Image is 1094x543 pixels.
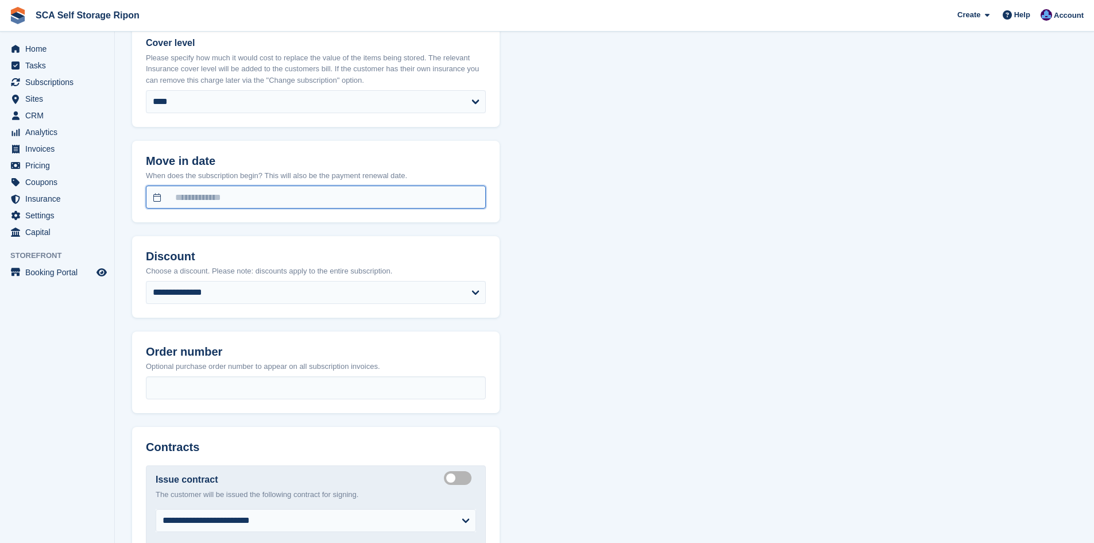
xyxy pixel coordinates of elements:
a: menu [6,107,109,124]
a: menu [6,264,109,280]
a: menu [6,41,109,57]
span: CRM [25,107,94,124]
span: Sites [25,91,94,107]
h2: Contracts [146,441,486,454]
span: Insurance [25,191,94,207]
span: Tasks [25,57,94,74]
label: Issue contract [156,473,218,487]
label: Cover level [146,36,486,50]
a: menu [6,141,109,157]
span: Help [1014,9,1030,21]
span: Invoices [25,141,94,157]
span: Pricing [25,157,94,174]
span: Analytics [25,124,94,140]
span: Booking Portal [25,264,94,280]
span: Create [957,9,980,21]
span: Account [1054,10,1084,21]
span: Coupons [25,174,94,190]
a: menu [6,191,109,207]
p: Please specify how much it would cost to replace the value of the items being stored. The relevan... [146,52,486,86]
label: Create integrated contract [444,477,476,479]
span: Capital [25,224,94,240]
a: menu [6,224,109,240]
img: Sarah Race [1041,9,1052,21]
span: Home [25,41,94,57]
p: When does the subscription begin? This will also be the payment renewal date. [146,170,486,182]
p: The customer will be issued the following contract for signing. [156,489,476,500]
h2: Discount [146,250,486,263]
img: stora-icon-8386f47178a22dfd0bd8f6a31ec36ba5ce8667c1dd55bd0f319d3a0aa187defe.svg [9,7,26,24]
p: Optional purchase order number to appear on all subscription invoices. [146,361,486,372]
a: Preview store [95,265,109,279]
a: menu [6,157,109,174]
h2: Move in date [146,155,486,168]
span: Settings [25,207,94,224]
a: menu [6,207,109,224]
a: SCA Self Storage Ripon [31,6,144,25]
span: Storefront [10,250,114,261]
h2: Order number [146,345,486,359]
a: menu [6,74,109,90]
p: Choose a discount. Please note: discounts apply to the entire subscription. [146,265,486,277]
a: menu [6,174,109,190]
a: menu [6,91,109,107]
span: Subscriptions [25,74,94,90]
a: menu [6,124,109,140]
a: menu [6,57,109,74]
